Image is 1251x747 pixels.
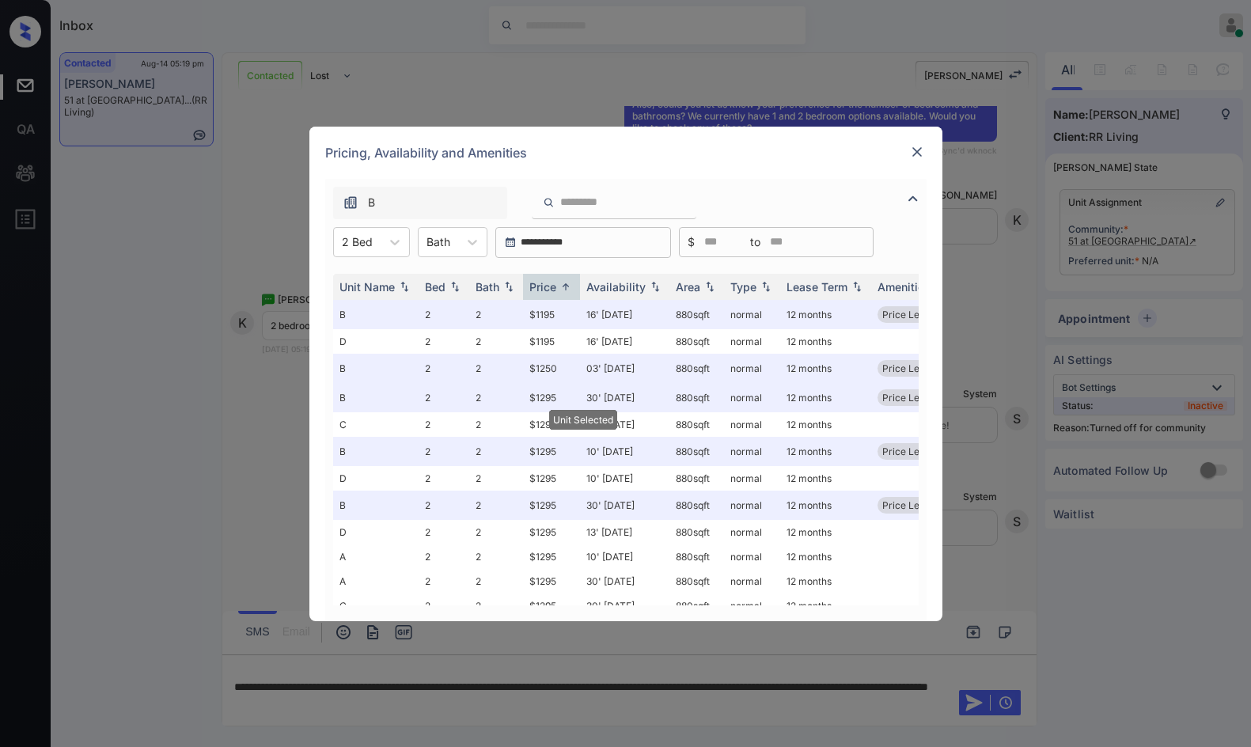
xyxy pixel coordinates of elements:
[580,412,669,437] td: 09' [DATE]
[669,437,724,466] td: 880 sqft
[333,412,419,437] td: C
[580,437,669,466] td: 10' [DATE]
[724,593,780,618] td: normal
[780,354,871,383] td: 12 months
[333,544,419,569] td: A
[724,437,780,466] td: normal
[523,437,580,466] td: $1295
[730,280,756,294] div: Type
[469,491,523,520] td: 2
[580,354,669,383] td: 03' [DATE]
[688,233,695,251] span: $
[669,383,724,412] td: 880 sqft
[523,491,580,520] td: $1295
[523,412,580,437] td: $1295
[529,280,556,294] div: Price
[780,300,871,329] td: 12 months
[333,520,419,544] td: D
[419,491,469,520] td: 2
[469,329,523,354] td: 2
[780,412,871,437] td: 12 months
[469,466,523,491] td: 2
[419,300,469,329] td: 2
[724,491,780,520] td: normal
[469,437,523,466] td: 2
[333,437,419,466] td: B
[419,520,469,544] td: 2
[669,354,724,383] td: 880 sqft
[333,329,419,354] td: D
[469,520,523,544] td: 2
[368,194,375,211] span: B
[669,466,724,491] td: 880 sqft
[750,233,760,251] span: to
[419,569,469,593] td: 2
[669,300,724,329] td: 880 sqft
[523,354,580,383] td: $1250
[882,309,940,320] span: Price Leader
[333,491,419,520] td: B
[419,354,469,383] td: 2
[447,281,463,292] img: sorting
[469,569,523,593] td: 2
[523,383,580,412] td: $1295
[669,520,724,544] td: 880 sqft
[724,412,780,437] td: normal
[909,144,925,160] img: close
[469,383,523,412] td: 2
[882,446,940,457] span: Price Leader
[780,437,871,466] td: 12 months
[780,544,871,569] td: 12 months
[669,544,724,569] td: 880 sqft
[669,412,724,437] td: 880 sqft
[333,354,419,383] td: B
[780,466,871,491] td: 12 months
[669,593,724,618] td: 880 sqft
[676,280,700,294] div: Area
[339,280,395,294] div: Unit Name
[780,569,871,593] td: 12 months
[669,329,724,354] td: 880 sqft
[419,329,469,354] td: 2
[780,520,871,544] td: 12 months
[580,300,669,329] td: 16' [DATE]
[702,281,718,292] img: sorting
[724,383,780,412] td: normal
[669,491,724,520] td: 880 sqft
[724,329,780,354] td: normal
[724,569,780,593] td: normal
[580,466,669,491] td: 10' [DATE]
[878,280,931,294] div: Amenities
[419,412,469,437] td: 2
[669,569,724,593] td: 880 sqft
[882,362,940,374] span: Price Leader
[469,412,523,437] td: 2
[396,281,412,292] img: sorting
[580,329,669,354] td: 16' [DATE]
[780,593,871,618] td: 12 months
[309,127,942,179] div: Pricing, Availability and Amenities
[543,195,555,210] img: icon-zuma
[523,544,580,569] td: $1295
[647,281,663,292] img: sorting
[501,281,517,292] img: sorting
[419,544,469,569] td: 2
[780,329,871,354] td: 12 months
[849,281,865,292] img: sorting
[580,593,669,618] td: 30' [DATE]
[580,491,669,520] td: 30' [DATE]
[523,300,580,329] td: $1195
[580,544,669,569] td: 10' [DATE]
[580,569,669,593] td: 30' [DATE]
[425,280,445,294] div: Bed
[586,280,646,294] div: Availability
[580,383,669,412] td: 30' [DATE]
[787,280,847,294] div: Lease Term
[724,520,780,544] td: normal
[523,520,580,544] td: $1295
[724,544,780,569] td: normal
[333,383,419,412] td: B
[469,544,523,569] td: 2
[343,195,358,210] img: icon-zuma
[904,189,923,208] img: icon-zuma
